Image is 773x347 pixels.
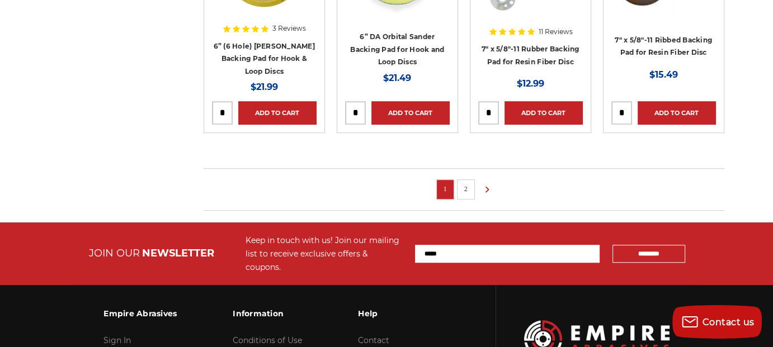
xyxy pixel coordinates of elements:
[615,36,712,57] a: 7" x 5/8"-11 Ribbed Backing Pad for Resin Fiber Disc
[358,335,389,345] a: Contact
[649,69,678,80] span: $15.49
[233,302,302,325] h3: Information
[672,305,762,339] button: Contact us
[272,25,306,32] span: 3 Reviews
[371,101,450,125] a: Add to Cart
[246,234,404,274] div: Keep in touch with us! Join our mailing list to receive exclusive offers & coupons.
[214,42,315,75] a: 6” (6 Hole) [PERSON_NAME] Backing Pad for Hook & Loop Discs
[517,78,544,89] span: $12.99
[383,73,411,83] span: $21.49
[505,101,583,125] a: Add to Cart
[350,32,444,66] a: 6” DA Orbital Sander Backing Pad for Hook and Loop Discs
[238,101,317,125] a: Add to Cart
[103,335,131,345] a: Sign In
[638,101,716,125] a: Add to Cart
[233,335,302,345] a: Conditions of Use
[440,183,451,195] a: 1
[539,28,573,35] span: 11 Reviews
[703,317,755,327] span: Contact us
[103,302,177,325] h3: Empire Abrasives
[89,247,140,259] span: JOIN OUR
[482,45,579,66] a: 7" x 5/8"-11 Rubber Backing Pad for Resin Fiber Disc
[460,183,472,195] a: 2
[251,82,278,92] span: $21.99
[358,302,433,325] h3: Help
[142,247,214,259] span: NEWSLETTER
